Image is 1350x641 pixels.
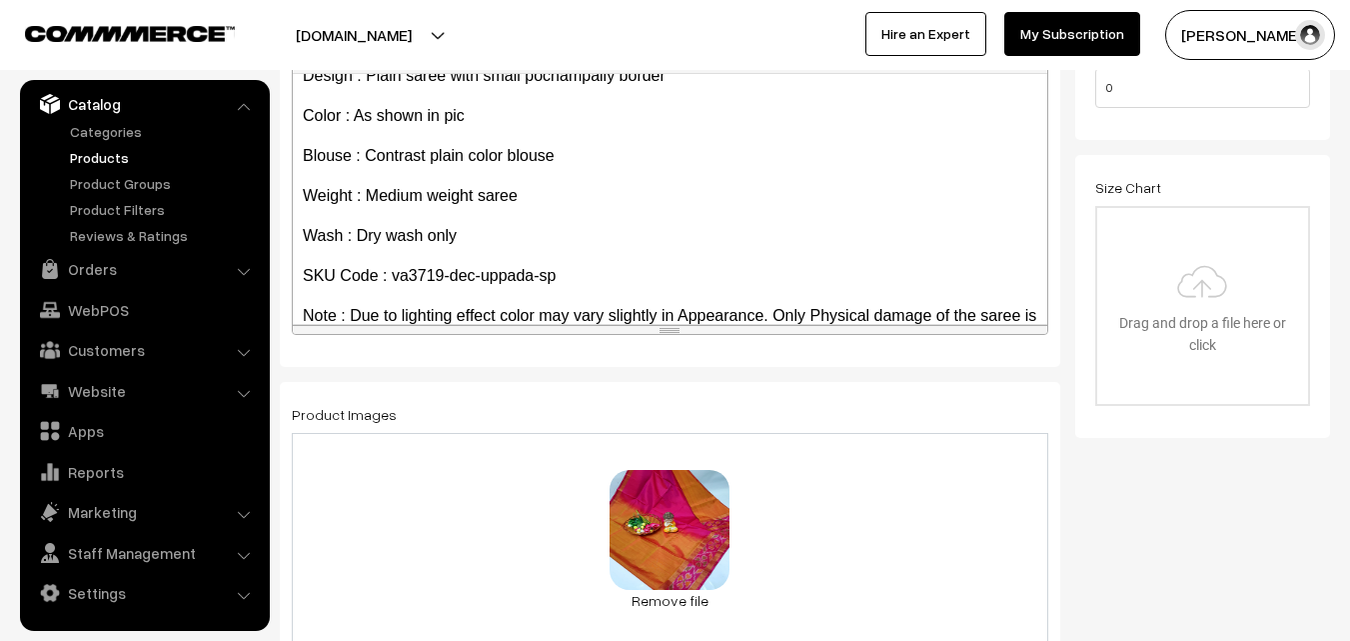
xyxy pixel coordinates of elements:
[1165,10,1335,60] button: [PERSON_NAME]
[65,225,263,246] a: Reviews & Ratings
[303,64,1037,88] p: Design : Plain saree with small pochampally border
[25,26,235,41] img: COMMMERCE
[1095,68,1310,108] input: Enter Number
[65,173,263,194] a: Product Groups
[65,121,263,142] a: Categories
[25,20,200,44] a: COMMMERCE
[25,575,263,611] a: Settings
[292,404,397,425] label: Product Images
[1095,177,1161,198] label: Size Chart
[303,304,1037,352] p: Note : Due to lighting effect color may vary slightly in Appearance. Only Physical damage of the ...
[303,144,1037,168] p: Blouse : Contrast plain color blouse
[25,332,263,368] a: Customers
[865,12,986,56] a: Hire an Expert
[303,184,1037,208] p: Weight : Medium weight saree
[25,454,263,490] a: Reports
[65,199,263,220] a: Product Filters
[226,10,482,60] button: [DOMAIN_NAME]
[303,104,1037,128] p: Color : As shown in pic
[25,413,263,449] a: Apps
[610,590,729,611] a: Remove file
[25,373,263,409] a: Website
[1295,20,1325,50] img: user
[25,251,263,287] a: Orders
[25,292,263,328] a: WebPOS
[25,494,263,530] a: Marketing
[303,224,1037,248] p: Wash : Dry wash only
[303,264,1037,288] p: SKU Code : va3719-dec-uppada-sp
[65,147,263,168] a: Products
[1004,12,1140,56] a: My Subscription
[25,86,263,122] a: Catalog
[25,535,263,571] a: Staff Management
[293,325,1047,334] div: resize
